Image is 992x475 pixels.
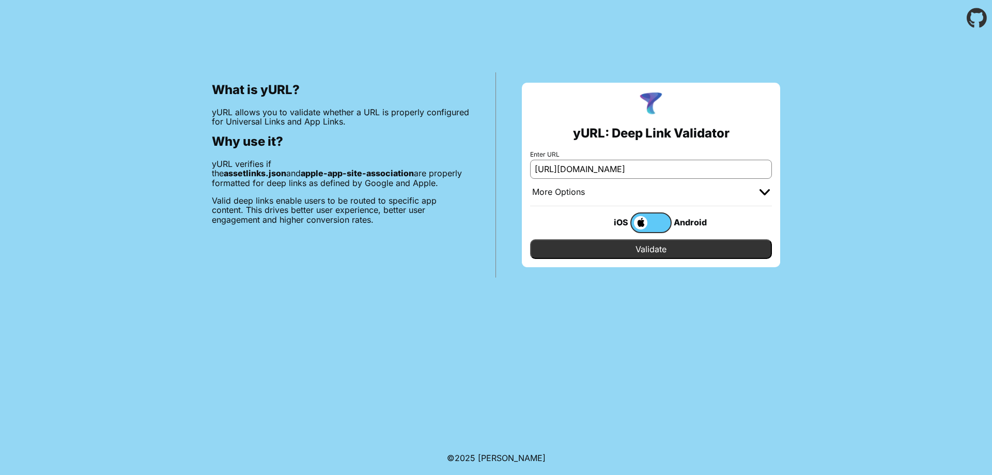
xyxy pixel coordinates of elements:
[212,196,470,224] p: Valid deep links enable users to be routed to specific app content. This drives better user exper...
[672,216,713,229] div: Android
[638,91,664,118] img: yURL Logo
[532,187,585,197] div: More Options
[530,151,772,158] label: Enter URL
[589,216,630,229] div: iOS
[447,441,546,475] footer: ©
[478,453,546,463] a: Michael Ibragimchayev's Personal Site
[760,189,770,195] img: chevron
[212,159,470,188] p: yURL verifies if the and are properly formatted for deep links as defined by Google and Apple.
[455,453,475,463] span: 2025
[301,168,414,178] b: apple-app-site-association
[224,168,286,178] b: assetlinks.json
[530,239,772,259] input: Validate
[212,108,470,127] p: yURL allows you to validate whether a URL is properly configured for Universal Links and App Links.
[530,160,772,178] input: e.g. https://app.chayev.com/xyx
[212,83,470,97] h2: What is yURL?
[212,134,470,149] h2: Why use it?
[573,126,730,141] h2: yURL: Deep Link Validator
